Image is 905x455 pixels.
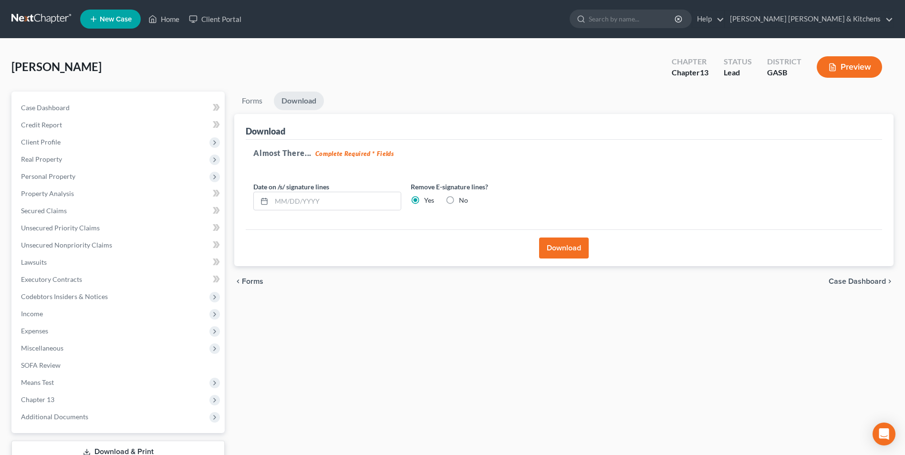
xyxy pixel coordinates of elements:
a: Case Dashboard chevron_right [829,278,894,285]
a: SOFA Review [13,357,225,374]
a: Credit Report [13,116,225,134]
a: Executory Contracts [13,271,225,288]
span: Executory Contracts [21,275,82,283]
button: Preview [817,56,882,78]
span: Client Profile [21,138,61,146]
label: No [459,196,468,205]
span: Codebtors Insiders & Notices [21,292,108,300]
input: MM/DD/YYYY [271,192,401,210]
div: GASB [767,67,801,78]
span: Miscellaneous [21,344,63,352]
a: Lawsuits [13,254,225,271]
span: Real Property [21,155,62,163]
a: Secured Claims [13,202,225,219]
label: Date on /s/ signature lines [253,182,329,192]
a: Unsecured Priority Claims [13,219,225,237]
span: Means Test [21,378,54,386]
span: Additional Documents [21,413,88,421]
i: chevron_left [234,278,242,285]
button: Download [539,238,589,259]
a: Case Dashboard [13,99,225,116]
a: Forms [234,92,270,110]
h5: Almost There... [253,147,874,159]
span: [PERSON_NAME] [11,60,102,73]
div: Chapter [672,67,708,78]
a: Unsecured Nonpriority Claims [13,237,225,254]
a: Download [274,92,324,110]
button: chevron_left Forms [234,278,276,285]
strong: Complete Required * Fields [315,150,394,157]
span: Forms [242,278,263,285]
span: Unsecured Nonpriority Claims [21,241,112,249]
label: Yes [424,196,434,205]
span: Expenses [21,327,48,335]
span: Chapter 13 [21,395,54,403]
i: chevron_right [886,278,894,285]
div: Lead [724,67,752,78]
span: Case Dashboard [21,103,70,112]
a: Client Portal [184,10,246,28]
span: New Case [100,16,132,23]
div: Open Intercom Messenger [873,423,895,445]
div: Status [724,56,752,67]
span: 13 [700,68,708,77]
input: Search by name... [589,10,676,28]
span: Lawsuits [21,258,47,266]
span: SOFA Review [21,361,61,369]
a: Home [144,10,184,28]
span: Personal Property [21,172,75,180]
span: Credit Report [21,121,62,129]
span: Case Dashboard [829,278,886,285]
span: Property Analysis [21,189,74,197]
span: Secured Claims [21,207,67,215]
span: Income [21,310,43,318]
label: Remove E-signature lines? [411,182,559,192]
a: Help [692,10,724,28]
span: Unsecured Priority Claims [21,224,100,232]
div: Download [246,125,285,137]
a: Property Analysis [13,185,225,202]
a: [PERSON_NAME] [PERSON_NAME] & Kitchens [725,10,893,28]
div: Chapter [672,56,708,67]
div: District [767,56,801,67]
